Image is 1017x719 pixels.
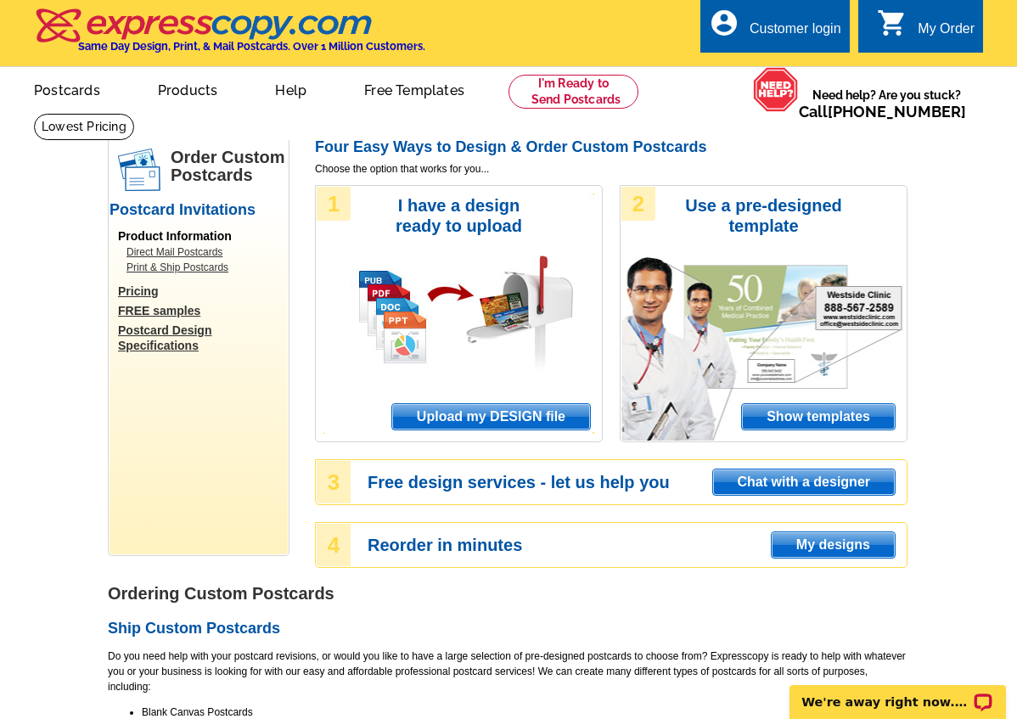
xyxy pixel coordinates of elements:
h1: Order Custom Postcards [171,149,288,184]
div: Customer login [750,21,841,45]
a: Pricing [118,284,288,299]
a: Show templates [741,403,896,430]
i: shopping_cart [877,8,907,38]
a: Postcards [7,69,127,109]
iframe: LiveChat chat widget [778,666,1017,719]
img: help [753,67,799,112]
a: FREE samples [118,303,288,318]
a: Same Day Design, Print, & Mail Postcards. Over 1 Million Customers. [34,20,425,53]
strong: Ordering Custom Postcards [108,584,334,603]
h3: Use a pre-designed template [677,195,851,236]
a: Chat with a designer [712,469,896,496]
div: 4 [317,524,351,566]
span: My designs [772,532,895,558]
div: 2 [621,187,655,221]
div: 1 [317,187,351,221]
a: Free Templates [337,69,492,109]
h3: I have a design ready to upload [372,195,546,236]
div: My Order [918,21,975,45]
a: account_circle Customer login [709,19,841,40]
h2: Four Easy Ways to Design & Order Custom Postcards [315,138,907,157]
span: Need help? Are you stuck? [799,87,975,121]
a: Upload my DESIGN file [391,403,591,430]
h2: Postcard Invitations [110,201,288,220]
a: Direct Mail Postcards [126,244,279,260]
h3: Free design services - let us help you [368,475,906,490]
a: Print & Ship Postcards [126,260,279,275]
a: My designs [771,531,896,559]
h3: Reorder in minutes [368,537,906,553]
span: Upload my DESIGN file [392,404,590,430]
div: 3 [317,461,351,503]
a: [PHONE_NUMBER] [828,103,966,121]
span: Product Information [118,229,232,243]
p: Do you need help with your postcard revisions, or would you like to have a large selection of pre... [108,649,907,694]
i: account_circle [709,8,739,38]
h2: Ship Custom Postcards [108,620,907,638]
span: Choose the option that works for you... [315,161,907,177]
a: Postcard Design Specifications [118,323,288,353]
h4: Same Day Design, Print, & Mail Postcards. Over 1 Million Customers. [78,40,425,53]
a: Help [248,69,334,109]
a: Products [131,69,245,109]
span: Show templates [742,404,895,430]
span: Call [799,103,966,121]
img: postcards.png [118,149,160,191]
a: shopping_cart My Order [877,19,975,40]
span: Chat with a designer [713,469,895,495]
